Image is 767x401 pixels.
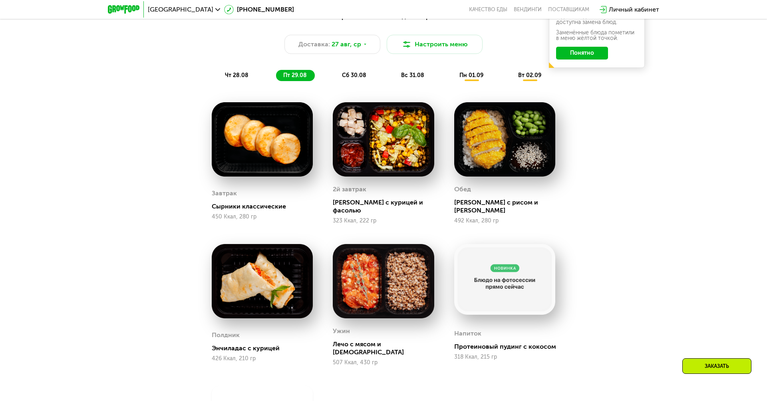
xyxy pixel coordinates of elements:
button: Настроить меню [387,35,483,54]
div: Обед [454,183,471,195]
div: [PERSON_NAME] с курицей и фасолью [333,199,440,214]
span: вт 02.09 [518,72,541,79]
div: Лечо с мясом и [DEMOGRAPHIC_DATA] [333,340,440,356]
div: 426 Ккал, 210 гр [212,355,313,362]
span: 27 авг, ср [332,40,361,49]
span: пт 29.08 [283,72,307,79]
span: вс 31.08 [401,72,424,79]
div: Заказать [682,358,751,374]
div: Энчиладас с курицей [212,344,319,352]
div: Завтрак [212,187,237,199]
span: сб 30.08 [342,72,366,79]
div: Полдник [212,329,240,341]
span: пн 01.09 [459,72,483,79]
span: Доставка: [298,40,330,49]
div: 450 Ккал, 280 гр [212,214,313,220]
div: Протеиновый пудинг с кокосом [454,343,562,351]
a: [PHONE_NUMBER] [224,5,294,14]
button: Понятно [556,47,608,60]
span: чт 28.08 [225,72,248,79]
div: 323 Ккал, 222 гр [333,218,434,224]
div: Личный кабинет [609,5,659,14]
div: В даты, выделенные желтым, доступна замена блюд. [556,14,638,25]
div: Ужин [333,325,350,337]
a: Вендинги [514,6,542,13]
div: Заменённые блюда пометили в меню жёлтой точкой. [556,30,638,41]
div: Напиток [454,328,481,339]
a: Качество еды [469,6,507,13]
div: 2й завтрак [333,183,366,195]
div: 318 Ккал, 215 гр [454,354,555,360]
div: 492 Ккал, 280 гр [454,218,555,224]
div: [PERSON_NAME] с рисом и [PERSON_NAME] [454,199,562,214]
span: [GEOGRAPHIC_DATA] [148,6,213,13]
div: 507 Ккал, 430 гр [333,359,434,366]
div: Сырники классические [212,202,319,210]
div: поставщикам [548,6,589,13]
